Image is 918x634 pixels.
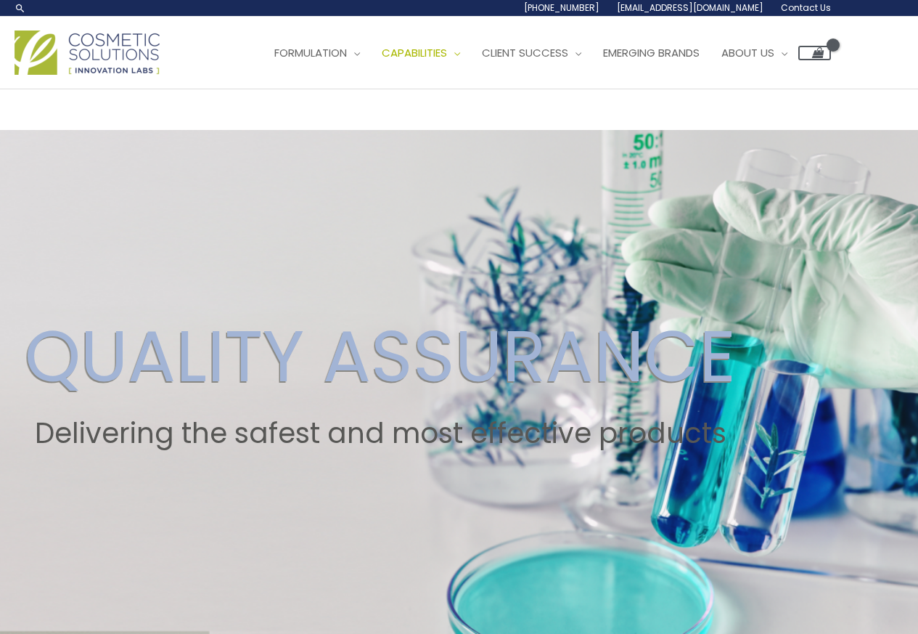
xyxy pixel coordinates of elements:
[253,31,831,75] nav: Site Navigation
[274,45,347,60] span: Formulation
[798,46,831,60] a: View Shopping Cart, empty
[25,314,736,399] h2: QUALITY ASSURANCE
[15,2,26,14] a: Search icon link
[592,31,710,75] a: Emerging Brands
[263,31,371,75] a: Formulation
[524,1,599,14] span: [PHONE_NUMBER]
[371,31,471,75] a: Capabilities
[15,31,160,75] img: Cosmetic Solutions Logo
[781,1,831,14] span: Contact Us
[382,45,447,60] span: Capabilities
[603,45,700,60] span: Emerging Brands
[721,45,774,60] span: About Us
[482,45,568,60] span: Client Success
[710,31,798,75] a: About Us
[471,31,592,75] a: Client Success
[617,1,763,14] span: [EMAIL_ADDRESS][DOMAIN_NAME]
[25,417,736,450] h2: Delivering the safest and most effective products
